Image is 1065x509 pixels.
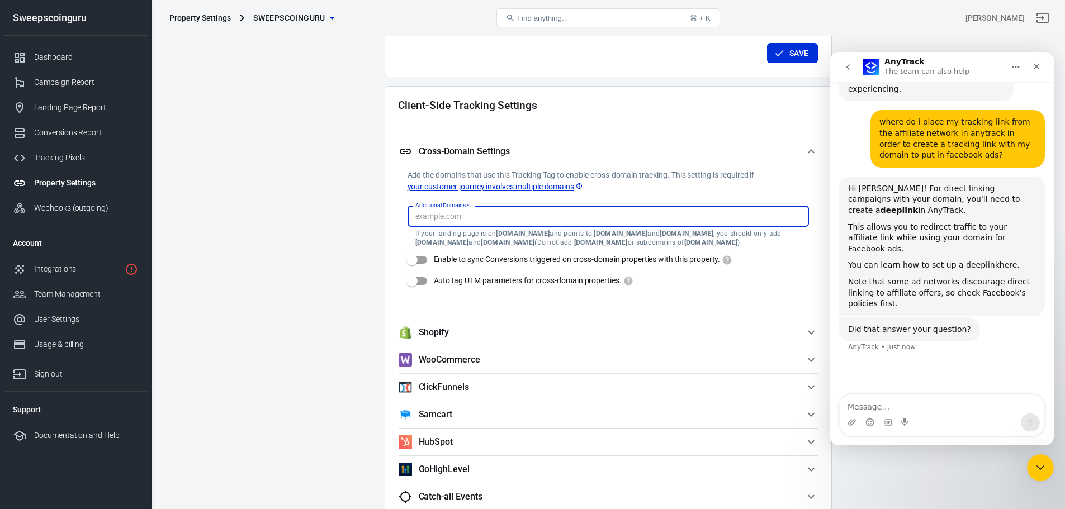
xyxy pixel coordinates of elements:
[4,396,147,423] li: Support
[399,326,412,339] img: Shopify
[481,239,534,246] strong: [DOMAIN_NAME]
[34,177,138,189] div: Property Settings
[419,327,449,338] h5: Shopify
[4,13,147,23] div: Sweepscoinguru
[419,382,469,393] h5: ClickFunnels
[4,95,147,120] a: Landing Page Report
[399,435,412,449] img: HubSpot
[34,430,138,441] div: Documentation and Help
[419,409,453,420] h5: Samcart
[660,230,713,237] strong: [DOMAIN_NAME]
[574,239,628,246] strong: [DOMAIN_NAME]
[399,401,818,428] button: SamcartSamcart
[415,239,469,246] strong: [DOMAIN_NAME]
[408,181,584,193] a: your customer journey involves multiple domains
[419,436,453,448] h5: HubSpot
[125,263,138,276] svg: 2 networks not verified yet
[4,230,147,256] li: Account
[399,319,818,346] button: ShopifyShopify
[4,357,147,387] a: Sign out
[690,14,711,22] div: ⌘ + K
[517,14,568,22] span: Find anything...
[1029,4,1056,31] a: Sign out
[399,380,412,394] img: ClickFunnels
[34,51,138,63] div: Dashboard
[34,77,138,88] div: Campaign Report
[408,169,809,193] p: Add the domains that use this Tracking Tag to enable cross-domain tracking. This setting is requi...
[169,12,231,23] div: Property Settings
[415,229,801,247] p: If your landing page is on and points to and , you should only add and (Do not add or subdomains ...
[594,230,647,237] strong: [DOMAIN_NAME]
[684,239,738,246] strong: [DOMAIN_NAME]
[4,70,147,95] a: Campaign Report
[434,254,732,265] span: Enable to sync Conversions triggered on cross-domain properties with this property.
[34,339,138,350] div: Usage & billing
[4,282,147,307] a: Team Management
[419,464,470,475] h5: GoHighLevel
[399,456,818,483] button: GoHighLevelGoHighLevel
[398,99,538,111] h2: Client-Side Tracking Settings
[830,52,1054,445] iframe: Intercom live chat
[399,429,818,455] button: HubSpotHubSpot
[34,368,138,380] div: Sign out
[34,313,138,325] div: User Settings
[34,102,138,113] div: Landing Page Report
[496,8,720,27] button: Find anything...⌘ + K
[4,196,147,221] a: Webhooks (outgoing)
[415,201,470,210] label: Additional Domains
[399,374,818,401] button: ClickFunnelsClickFunnels
[419,146,510,157] h5: Cross-Domain Settings
[399,408,412,421] img: Samcart
[4,45,147,70] a: Dashboard
[4,145,147,170] a: Tracking Pixels
[496,230,550,237] strong: [DOMAIN_NAME]
[34,202,138,214] div: Webhooks (outgoing)
[399,463,412,476] img: GoHighLevel
[411,210,804,223] input: example.com
[434,275,634,287] span: AutoTag UTM parameters for cross-domain properties.
[34,263,120,275] div: Integrations
[767,43,818,64] button: Save
[4,256,147,282] a: Integrations
[419,491,482,502] h5: Catch-all Events
[965,12,1025,24] div: Account id: OuqOg3zs
[4,332,147,357] a: Usage & billing
[34,288,138,300] div: Team Management
[399,346,818,373] button: WooCommerceWooCommerce
[34,127,138,139] div: Conversions Report
[4,307,147,332] a: User Settings
[249,8,339,28] button: Sweepscoinguru
[399,353,412,367] img: WooCommerce
[4,120,147,145] a: Conversions Report
[419,354,480,365] h5: WooCommerce
[4,170,147,196] a: Property Settings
